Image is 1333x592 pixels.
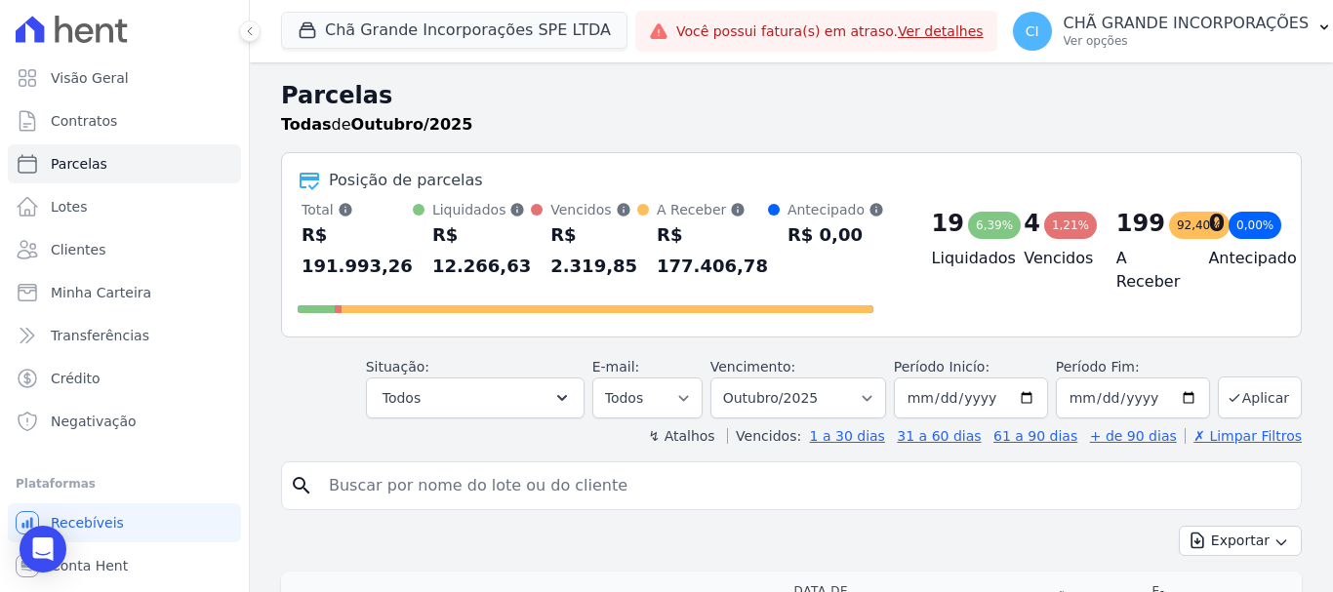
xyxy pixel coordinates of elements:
[51,283,151,302] span: Minha Carteira
[51,154,107,174] span: Parcelas
[8,187,241,226] a: Lotes
[16,472,233,495] div: Plataformas
[51,326,149,345] span: Transferências
[8,144,241,183] a: Parcelas
[550,219,637,282] div: R$ 2.319,85
[727,428,801,444] label: Vencidos:
[8,402,241,441] a: Negativação
[932,247,993,270] h4: Liquidados
[290,474,313,497] i: search
[993,428,1077,444] a: 61 a 90 dias
[351,115,473,134] strong: Outubro/2025
[932,208,964,239] div: 19
[8,101,241,140] a: Contratos
[8,273,241,312] a: Minha Carteira
[788,200,884,219] div: Antecipado
[1116,208,1165,239] div: 199
[8,59,241,98] a: Visão Geral
[366,377,585,418] button: Todos
[8,359,241,398] a: Crédito
[592,359,640,375] label: E-mail:
[1185,428,1302,444] a: ✗ Limpar Filtros
[657,219,768,282] div: R$ 177.406,78
[51,111,117,131] span: Contratos
[710,359,795,375] label: Vencimento:
[788,219,884,251] div: R$ 0,00
[8,503,241,542] a: Recebíveis
[51,240,105,259] span: Clientes
[1208,208,1225,239] div: 0
[648,428,714,444] label: ↯ Atalhos
[281,12,627,49] button: Chã Grande Incorporações SPE LTDA
[51,369,101,388] span: Crédito
[810,428,885,444] a: 1 a 30 dias
[1179,526,1302,556] button: Exportar
[51,556,128,575] span: Conta Hent
[329,169,483,192] div: Posição de parcelas
[317,466,1293,505] input: Buscar por nome do lote ou do cliente
[894,359,990,375] label: Período Inicío:
[657,200,768,219] div: A Receber
[1044,212,1097,239] div: 1,21%
[550,200,637,219] div: Vencidos
[1090,428,1177,444] a: + de 90 dias
[1208,247,1270,270] h4: Antecipado
[281,113,472,137] p: de
[676,21,984,42] span: Você possui fatura(s) em atraso.
[1024,247,1085,270] h4: Vencidos
[8,546,241,585] a: Conta Hent
[51,68,129,88] span: Visão Geral
[8,316,241,355] a: Transferências
[1024,208,1040,239] div: 4
[302,200,413,219] div: Total
[432,219,531,282] div: R$ 12.266,63
[281,115,332,134] strong: Todas
[51,513,124,533] span: Recebíveis
[1116,247,1178,294] h4: A Receber
[383,386,421,410] span: Todos
[968,212,1021,239] div: 6,39%
[366,359,429,375] label: Situação:
[1169,212,1230,239] div: 92,40%
[1056,357,1210,377] label: Período Fim:
[1064,14,1310,33] p: CHÃ GRANDE INCORPORAÇÕES
[1218,376,1302,418] button: Aplicar
[898,23,984,39] a: Ver detalhes
[897,428,981,444] a: 31 a 60 dias
[51,197,88,217] span: Lotes
[1229,212,1281,239] div: 0,00%
[1064,33,1310,49] p: Ver opções
[8,230,241,269] a: Clientes
[51,412,137,431] span: Negativação
[1026,24,1039,38] span: CI
[281,78,1302,113] h2: Parcelas
[302,219,413,282] div: R$ 191.993,26
[432,200,531,219] div: Liquidados
[20,526,66,572] div: Open Intercom Messenger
